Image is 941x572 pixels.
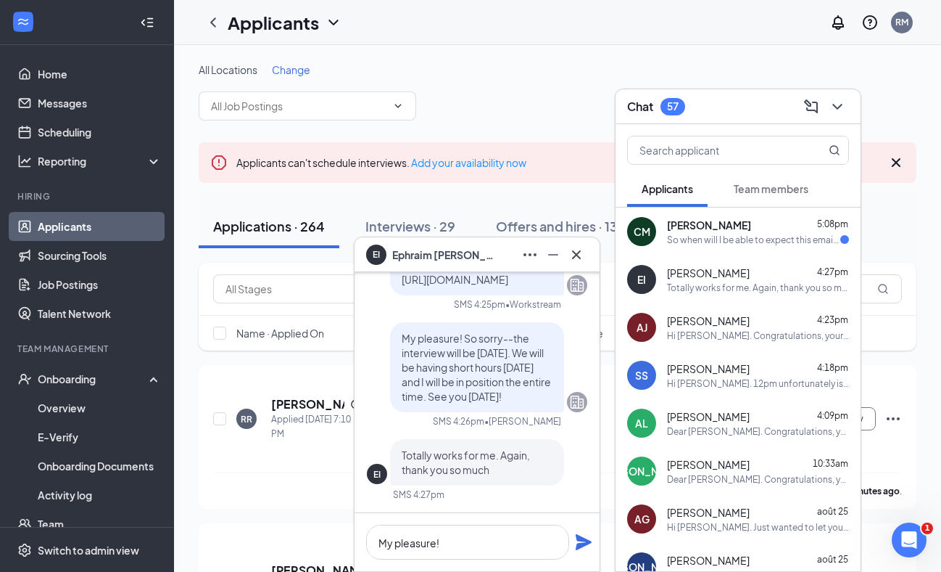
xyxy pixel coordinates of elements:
span: Applicants [642,182,693,195]
div: Applications · 264 [213,217,325,235]
span: août 25 [817,506,848,517]
svg: ChevronLeft [204,14,222,31]
span: 4:27pm [817,266,848,277]
div: Switch to admin view [38,543,139,557]
div: Dear [PERSON_NAME]. Congratulations, your onsite interview with [DEMOGRAPHIC_DATA]-fil-A for Fron... [667,473,849,486]
span: [PERSON_NAME] [667,361,750,376]
span: Team members [734,182,808,195]
svg: Ellipses [521,246,539,263]
span: [PERSON_NAME] [667,505,750,520]
svg: MagnifyingGlass [877,283,889,295]
span: Ephraim [PERSON_NAME] [392,247,494,263]
button: ComposeMessage [800,95,823,118]
span: All Locations [199,63,257,76]
span: My pleasure! So sorry--the interview will be [DATE]. We will be having short hours [DATE] and I w... [402,332,551,403]
button: Ellipses [518,243,542,266]
input: All Stages [225,281,357,297]
div: SS [635,368,648,383]
span: [PERSON_NAME] [667,457,750,472]
span: • [PERSON_NAME] [484,415,561,428]
svg: Cross [568,246,585,263]
div: AJ [637,320,647,335]
button: ChevronDown [826,95,849,118]
div: Hiring [17,190,159,203]
svg: Analysis [17,154,32,168]
svg: Company [568,277,586,294]
div: Totally works for me. Again, thank you so much [667,282,849,294]
div: So when will I be able to expect this email so that I can check my status on my application? [667,234,840,246]
svg: ChevronDown [392,100,404,112]
div: Interviews · 29 [365,217,455,235]
svg: Notifications [829,14,847,31]
span: [PERSON_NAME] [667,553,750,568]
span: 10:33am [813,458,848,469]
div: Hi [PERSON_NAME]. Just wanted to let you know I rescheduled your interview for later in the day [... [667,521,849,534]
span: 4:23pm [817,314,848,325]
svg: Reapply [350,399,362,410]
div: Hi [PERSON_NAME]. Congratulations, your phone interview with [DEMOGRAPHIC_DATA]-fil-A for Front o... [667,330,849,342]
span: [PERSON_NAME] [667,266,750,280]
div: EI [373,468,381,481]
span: Name · Applied On [236,326,324,340]
div: Offers and hires · 130 [496,217,627,235]
div: Team Management [17,343,159,355]
input: All Job Postings [211,98,386,114]
a: Team [38,510,162,539]
svg: UserCheck [17,372,32,386]
svg: Collapse [140,15,154,30]
span: 1 [921,523,933,534]
svg: QuestionInfo [861,14,879,31]
span: [PERSON_NAME] [667,218,751,232]
div: Applied [DATE] 7:10 PM [271,412,362,441]
div: Onboarding [38,372,149,386]
span: Totally works for me. Again, thank you so much [402,449,530,476]
iframe: Intercom live chat [892,523,927,557]
a: Job Postings [38,270,162,299]
svg: Cross [887,154,905,171]
svg: Plane [575,534,592,551]
svg: Settings [17,543,32,557]
textarea: My pleasure! [366,525,569,560]
a: Overview [38,393,162,422]
div: CM [634,224,650,239]
a: Home [38,60,162,89]
a: Scheduling [38,118,162,147]
span: [PERSON_NAME] [667,409,750,424]
span: • Workstream [505,298,561,311]
svg: Error [210,154,228,171]
b: 18 minutes ago [837,486,900,497]
div: RM [895,16,908,28]
svg: MagnifyingGlass [829,144,840,156]
svg: ComposeMessage [803,98,820,115]
div: RR [241,413,252,425]
div: [PERSON_NAME] [600,464,684,478]
a: Onboarding Documents [38,452,162,481]
svg: WorkstreamLogo [16,15,30,29]
div: SMS 4:27pm [393,489,444,501]
div: SMS 4:25pm [454,298,505,311]
div: Reporting [38,154,162,168]
div: Hi [PERSON_NAME]. 12pm unfortunately is not something we can use. The morning shift typically end... [667,377,849,390]
button: Minimize [542,243,565,266]
a: Applicants [38,212,162,241]
svg: Ellipses [884,410,902,428]
h3: Chat [627,99,653,115]
div: AL [635,416,648,430]
svg: Minimize [544,246,562,263]
a: Add your availability now [411,156,526,169]
a: Activity log [38,481,162,510]
svg: ChevronDown [325,14,342,31]
h5: [PERSON_NAME] [271,396,344,412]
span: 5:08pm [817,218,848,229]
h1: Applicants [228,10,319,35]
a: Talent Network [38,299,162,328]
span: 4:18pm [817,362,848,373]
div: Dear [PERSON_NAME]. Congratulations, your onsite interview with [DEMOGRAPHIC_DATA]-fil-A for Fron... [667,425,849,438]
svg: ChevronDown [829,98,846,115]
div: 57 [667,100,679,113]
a: Sourcing Tools [38,241,162,270]
span: Applicants can't schedule interviews. [236,156,526,169]
span: Change [272,63,310,76]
